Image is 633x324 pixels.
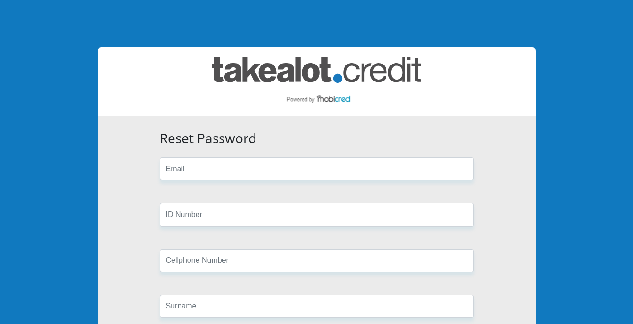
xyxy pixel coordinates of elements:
[160,249,474,272] input: Cellphone Number
[160,203,474,226] input: ID Number
[160,130,474,146] h3: Reset Password
[160,157,474,180] input: Email
[212,57,421,107] img: takealot_credit logo
[160,295,474,318] input: Surname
